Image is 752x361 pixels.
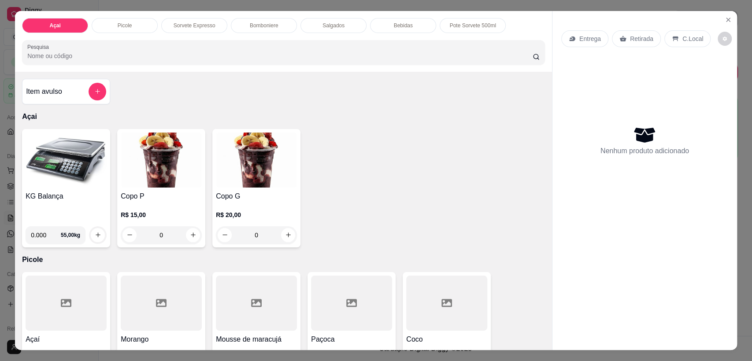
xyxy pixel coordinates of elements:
input: 0.00 [31,226,61,244]
button: increase-product-quantity [91,228,105,242]
input: Pesquisa [27,52,533,60]
p: R$ 15,00 [121,210,202,219]
h4: Açaí [26,334,107,345]
p: Pote Sorvete 500ml [449,22,496,29]
p: Entrega [579,34,601,43]
p: Picole [22,254,545,265]
h4: KG Balança [26,191,107,202]
p: Sorvete Expresso [174,22,215,29]
h4: Coco [406,334,487,345]
button: add-separate-item [89,83,106,100]
h4: Item avulso [26,86,62,97]
img: product-image [121,133,202,188]
p: Açai [22,111,545,122]
p: Bebidas [393,22,412,29]
p: Açai [49,22,60,29]
h4: Mousse de maracujá [216,334,297,345]
label: Pesquisa [27,43,52,51]
h4: Copo P [121,191,202,202]
h4: Paçoca [311,334,392,345]
button: Close [721,13,735,27]
p: C.Local [682,34,703,43]
p: Salgados [322,22,345,29]
p: Retirada [630,34,653,43]
p: Bomboniere [250,22,278,29]
p: R$ 20,00 [216,210,297,219]
button: decrease-product-quantity [718,32,732,46]
h4: Morango [121,334,202,345]
img: product-image [26,133,107,188]
img: product-image [216,133,297,188]
p: Nenhum produto adicionado [600,146,689,156]
p: Picole [118,22,132,29]
h4: Copo G [216,191,297,202]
